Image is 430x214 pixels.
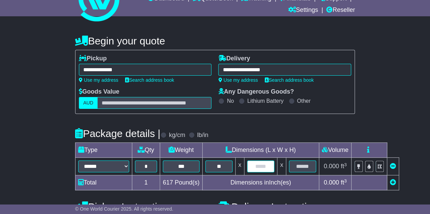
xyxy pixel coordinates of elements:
label: Delivery [218,55,250,62]
a: Add new item [390,179,396,186]
label: Goods Value [79,88,119,96]
label: Other [297,98,311,104]
td: Total [75,175,132,190]
sup: 3 [344,162,347,167]
h4: Pickup Instructions [75,201,212,212]
span: 617 [163,179,173,186]
a: Settings [288,5,318,16]
a: Remove this item [390,163,396,170]
span: ft [341,179,347,186]
h4: Begin your quote [75,35,355,46]
td: Qty [132,143,160,158]
a: Use my address [79,77,118,83]
sup: 3 [344,178,347,183]
label: AUD [79,97,98,109]
span: 0.000 [324,163,339,170]
h4: Delivery Instructions [218,201,355,212]
td: Volume [319,143,351,158]
td: x [235,158,244,175]
td: Type [75,143,132,158]
label: kg/cm [169,132,185,139]
label: lb/in [197,132,208,139]
span: © One World Courier 2025. All rights reserved. [75,206,173,212]
a: Search address book [265,77,314,83]
td: x [277,158,286,175]
td: 1 [132,175,160,190]
label: Lithium Battery [247,98,283,104]
td: Dimensions in Inch(es) [202,175,319,190]
span: 0.000 [324,179,339,186]
a: Search address book [125,77,174,83]
h4: Package details | [75,128,160,139]
a: Use my address [218,77,258,83]
label: Any Dangerous Goods? [218,88,294,96]
td: Pound(s) [160,175,202,190]
label: No [227,98,234,104]
label: Pickup [79,55,107,62]
span: ft [341,163,347,170]
a: Reseller [326,5,355,16]
td: Weight [160,143,202,158]
td: Dimensions (L x W x H) [202,143,319,158]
